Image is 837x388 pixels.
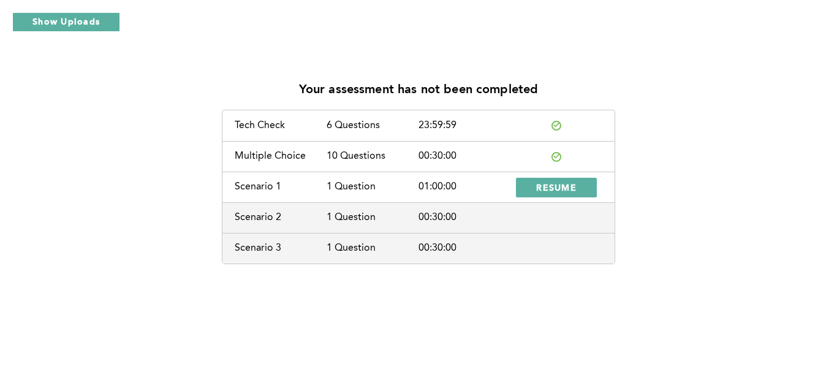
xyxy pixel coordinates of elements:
[327,120,418,131] div: 6 Questions
[299,83,539,97] p: Your assessment has not been completed
[12,12,120,32] button: Show Uploads
[418,212,510,223] div: 00:30:00
[327,181,418,192] div: 1 Question
[327,243,418,254] div: 1 Question
[516,178,597,197] button: RESUME
[235,181,327,192] div: Scenario 1
[418,181,510,192] div: 01:00:00
[536,181,577,193] span: RESUME
[418,151,510,162] div: 00:30:00
[235,212,327,223] div: Scenario 2
[327,212,418,223] div: 1 Question
[418,120,510,131] div: 23:59:59
[235,151,327,162] div: Multiple Choice
[327,151,418,162] div: 10 Questions
[235,120,327,131] div: Tech Check
[418,243,510,254] div: 00:30:00
[235,243,327,254] div: Scenario 3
